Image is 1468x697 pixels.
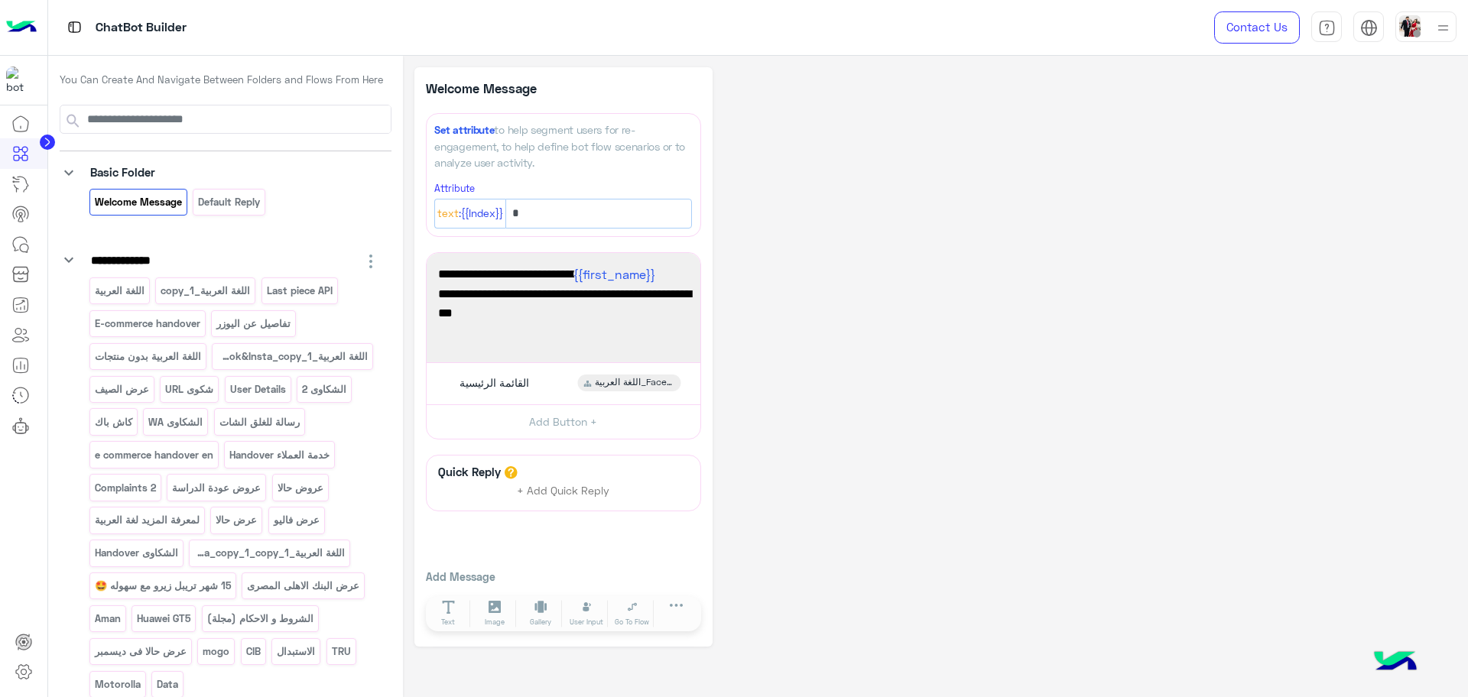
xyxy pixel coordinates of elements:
p: mogo [202,643,231,660]
img: tab [65,18,84,37]
p: E-commerce handover [93,315,201,332]
div: اللغة العربية_Facebook&Insta_copy_1 [577,374,680,391]
a: tab [1311,11,1342,44]
img: tab [1318,19,1336,37]
p: Handover خدمة العملاء [229,446,331,464]
a: Contact Us [1214,11,1300,44]
span: + Add Quick Reply [517,484,609,497]
p: Motorolla [93,676,141,693]
img: tab [1360,19,1378,37]
span: Gallery [530,617,551,627]
p: عرض فاليو [272,511,320,529]
img: 1403182699927242 [6,66,34,94]
p: الشكاوى WA [148,413,204,431]
button: Go To Flow [611,600,654,627]
span: القائمة الرئيسية [460,376,529,390]
p: اللغة العربية بدون منتجات [93,348,202,365]
small: Attribute [434,183,475,194]
span: Set attribute [434,124,494,136]
p: Add Message [426,569,701,585]
span: {{first_name}} [573,267,655,281]
span: Basic Folder [90,165,155,179]
h6: Quick Reply [434,465,505,478]
p: You Can Create And Navigate Between Folders and Flows From Here [60,73,391,88]
p: Aman [93,610,122,627]
p: رسالة للغلق الشات [218,413,300,431]
p: الشكاوى Handover [93,544,179,562]
button: User Input [565,600,608,627]
p: عرض حالا فى ديسمبر [93,643,187,660]
p: Default reply [197,193,261,211]
span: Text [437,206,459,222]
p: اللغة العربية_Facebook&Insta_copy_1 [216,348,369,365]
p: User Details [229,381,287,398]
p: كاش باك [93,413,133,431]
p: e commerce handover en [93,446,214,464]
p: عروض حالا [276,479,324,497]
span: :{{Index}} [459,206,503,222]
p: لمعرفة المزيد لغة العربية [93,511,200,529]
p: عرض الصيف [93,381,150,398]
p: Last piece API [265,282,333,300]
button: + Add Quick Reply [506,479,621,502]
p: Complaints 2 [93,479,157,497]
p: شكوى URL [164,381,215,398]
span: Go To Flow [615,617,649,627]
p: TRU [330,643,352,660]
p: تفاصيل عن اليوزر [216,315,292,332]
span: User Input [570,617,603,627]
span: Text [441,617,455,627]
button: Text [427,600,470,627]
i: keyboard_arrow_down [60,164,78,182]
p: عرض حالا [215,511,258,529]
p: اللغة العربية_copy_1 [160,282,252,300]
span: اهلا بك فى [GEOGRAPHIC_DATA] Phone 📱 [438,264,689,303]
p: الشروط و الاحكام (مجلة) [206,610,314,627]
p: Welcome Message [93,193,183,211]
p: CIB [245,643,261,660]
img: profile [1434,18,1453,37]
button: Gallery [519,600,562,627]
div: to help segment users for re-engagement, to help define bot flow scenarios or to analyze user act... [434,122,692,170]
i: keyboard_arrow_down [60,251,78,269]
span: Image [485,617,505,627]
img: userImage [1399,15,1421,37]
p: ChatBot Builder [96,18,187,38]
p: اللغة العربية_Facebook&Insta_copy_1_copy_1 [193,544,346,562]
img: hulul-logo.png [1369,636,1422,689]
p: عروض عودة الدراسة [171,479,262,497]
p: عرض البنك الاهلى المصرى [246,577,361,595]
img: Logo [6,11,37,44]
span: لتصفح الخدمات والمنتجات برجاء الضغط على القائمة التالية. [438,303,689,342]
button: Image [473,600,516,627]
p: الشكاوى 2 [301,381,348,398]
p: 15 شهر تريبل زيرو مع سهوله 🤩 [93,577,232,595]
p: اللغة العربية [93,282,145,300]
p: Huawei GT5 [136,610,192,627]
button: Add Button + [427,404,700,439]
p: الاستبدال [276,643,317,660]
p: Data [156,676,180,693]
span: اللغة العربية_Facebook&Insta_copy_1 [595,376,674,390]
p: Welcome Message [426,79,563,98]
